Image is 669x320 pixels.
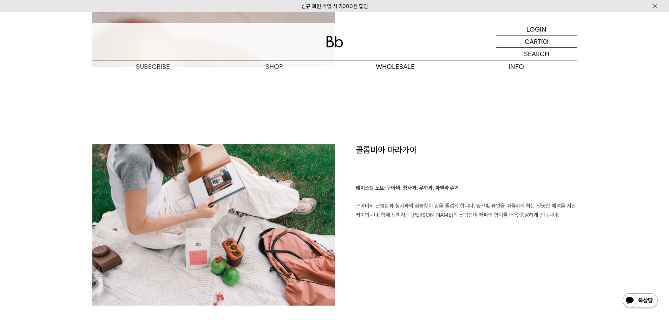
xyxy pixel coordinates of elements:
img: 로고 [326,36,343,47]
b: 테이스팅 노트: 구아바, 청사과, 무화과, 파넬라 슈거 [356,185,459,191]
p: INFO [456,60,577,73]
p: SEARCH [524,48,549,60]
h1: 콜롬비아 마라카이 [356,144,577,184]
a: LOGIN [496,23,577,35]
img: 카카오톡 채널 1:1 채팅 버튼 [622,293,658,309]
p: CART [525,35,541,47]
a: CART (0) [496,35,577,48]
p: (0) [541,35,549,47]
p: WHOLESALE [335,60,456,73]
p: LOGIN [526,23,546,35]
p: 구아바의 달콤함과 청사과의 상큼함이 입을 즐겁게 합니다. 핑크빛 과일을 떠올리게 하는 산뜻한 매력을 지닌 커피입니다. 함께 느껴지는 [PERSON_NAME]의 달콤함이 커피의... [356,184,577,220]
a: SHOP [214,60,335,73]
a: SUBSCRIBE [92,60,214,73]
a: 신규 회원 가입 시 3,000원 할인 [301,3,368,9]
img: 6f2c0ecf5c9d63eb7c2cb77e014dcaaf_103635.jpg [92,144,335,306]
